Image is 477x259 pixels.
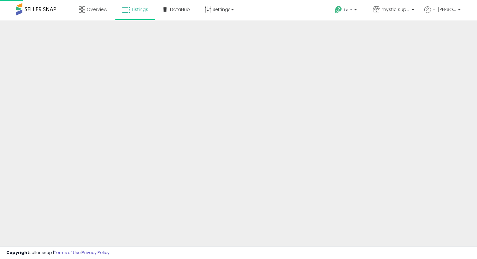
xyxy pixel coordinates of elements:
span: mystic supply [381,6,410,13]
a: Privacy Policy [82,250,109,256]
div: seller snap | | [6,250,109,256]
i: Get Help [334,6,342,14]
span: Listings [132,6,148,13]
span: DataHub [170,6,190,13]
span: Help [344,7,352,13]
a: Terms of Use [54,250,81,256]
strong: Copyright [6,250,29,256]
a: Hi [PERSON_NAME] [424,6,461,20]
span: Overview [87,6,107,13]
span: Hi [PERSON_NAME] [433,6,456,13]
a: Help [330,1,363,20]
